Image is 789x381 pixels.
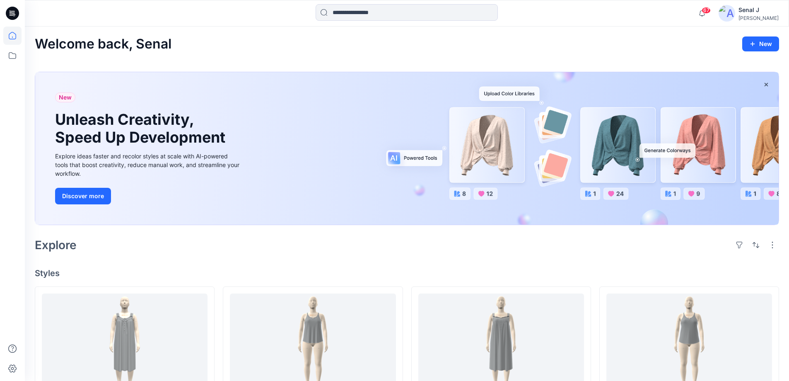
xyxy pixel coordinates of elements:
[55,111,229,146] h1: Unleash Creativity, Speed Up Development
[35,268,779,278] h4: Styles
[719,5,735,22] img: avatar
[738,5,779,15] div: Senal J
[35,36,171,52] h2: Welcome back, Senal
[742,36,779,51] button: New
[59,92,72,102] span: New
[55,188,111,204] button: Discover more
[702,7,711,14] span: 67
[55,188,241,204] a: Discover more
[738,15,779,21] div: [PERSON_NAME]
[35,238,77,252] h2: Explore
[55,152,241,178] div: Explore ideas faster and recolor styles at scale with AI-powered tools that boost creativity, red...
